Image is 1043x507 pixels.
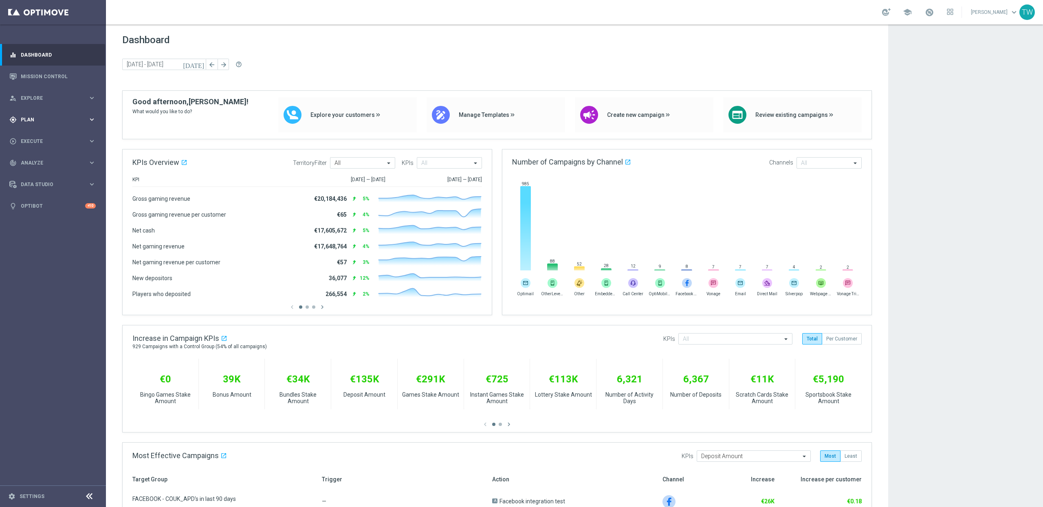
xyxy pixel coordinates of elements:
div: Analyze [9,159,88,167]
span: Execute [21,139,88,144]
span: school [903,8,912,17]
a: [PERSON_NAME]keyboard_arrow_down [970,6,1019,18]
i: play_circle_outline [9,138,17,145]
span: Analyze [21,160,88,165]
a: Settings [20,494,44,499]
div: Plan [9,116,88,123]
span: Data Studio [21,182,88,187]
button: equalizer Dashboard [9,52,96,58]
div: Dashboard [9,44,96,66]
button: Data Studio keyboard_arrow_right [9,181,96,188]
a: Dashboard [21,44,96,66]
i: keyboard_arrow_right [88,94,96,102]
div: Execute [9,138,88,145]
div: Explore [9,94,88,102]
i: person_search [9,94,17,102]
button: lightbulb Optibot +10 [9,203,96,209]
div: Mission Control [9,66,96,87]
button: gps_fixed Plan keyboard_arrow_right [9,116,96,123]
i: keyboard_arrow_right [88,159,96,167]
i: lightbulb [9,202,17,210]
button: Mission Control [9,73,96,80]
i: gps_fixed [9,116,17,123]
i: keyboard_arrow_right [88,137,96,145]
a: Mission Control [21,66,96,87]
div: Optibot [9,195,96,217]
i: track_changes [9,159,17,167]
i: keyboard_arrow_right [88,116,96,123]
i: equalizer [9,51,17,59]
button: track_changes Analyze keyboard_arrow_right [9,160,96,166]
div: TW [1019,4,1035,20]
span: keyboard_arrow_down [1010,8,1019,17]
i: settings [8,493,15,500]
span: Explore [21,96,88,101]
span: Plan [21,117,88,122]
button: play_circle_outline Execute keyboard_arrow_right [9,138,96,145]
a: Optibot [21,195,85,217]
i: keyboard_arrow_right [88,180,96,188]
div: Data Studio [9,181,88,188]
div: +10 [85,203,96,209]
button: person_search Explore keyboard_arrow_right [9,95,96,101]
